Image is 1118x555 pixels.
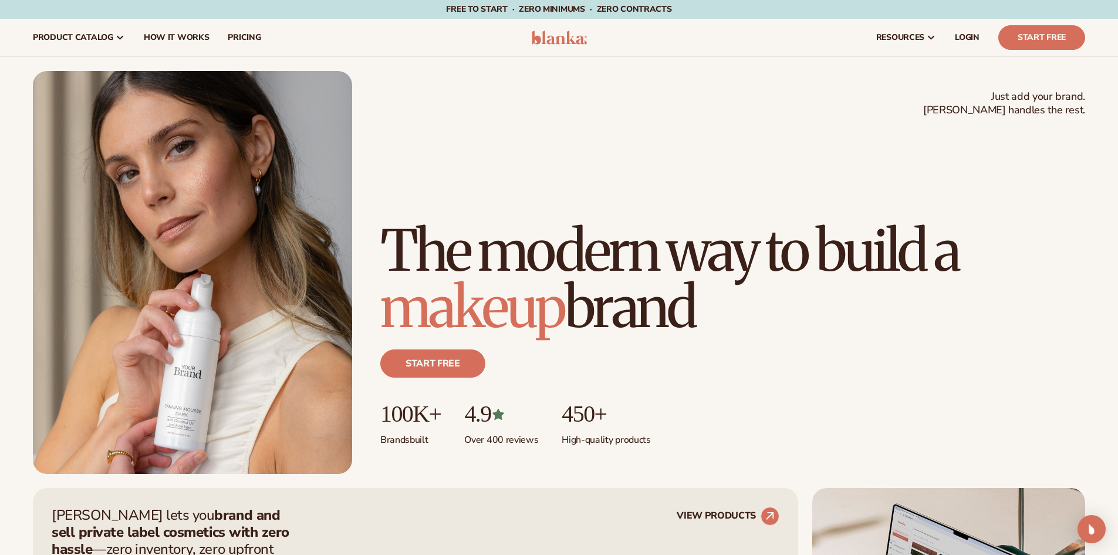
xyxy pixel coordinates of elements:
[134,19,219,56] a: How It Works
[562,401,650,427] p: 450+
[446,4,671,15] span: Free to start · ZERO minimums · ZERO contracts
[380,427,441,446] p: Brands built
[955,33,979,42] span: LOGIN
[218,19,270,56] a: pricing
[562,427,650,446] p: High-quality products
[464,401,538,427] p: 4.9
[380,349,485,378] a: Start free
[677,507,779,526] a: VIEW PRODUCTS
[464,427,538,446] p: Over 400 reviews
[33,33,113,42] span: product catalog
[867,19,945,56] a: resources
[923,90,1085,117] span: Just add your brand. [PERSON_NAME] handles the rest.
[23,19,134,56] a: product catalog
[228,33,261,42] span: pricing
[380,272,565,342] span: makeup
[531,31,587,45] img: logo
[945,19,989,56] a: LOGIN
[33,71,352,474] img: Female holding tanning mousse.
[1078,515,1106,543] div: Open Intercom Messenger
[380,223,1085,335] h1: The modern way to build a brand
[380,401,441,427] p: 100K+
[876,33,924,42] span: resources
[998,25,1085,50] a: Start Free
[144,33,210,42] span: How It Works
